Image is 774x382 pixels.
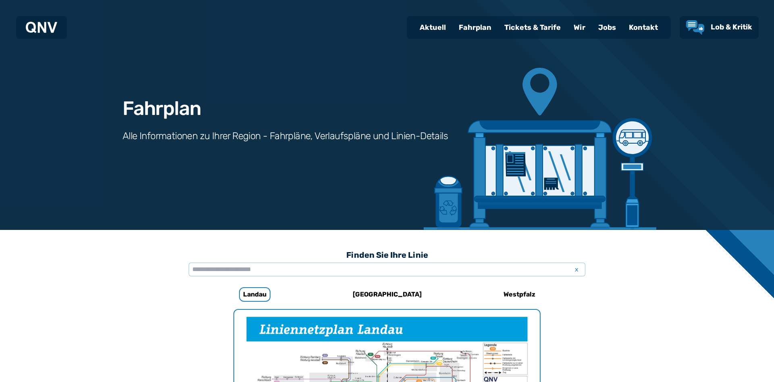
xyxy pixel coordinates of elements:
h3: Finden Sie Ihre Linie [189,246,585,264]
a: Aktuell [413,17,452,38]
h6: [GEOGRAPHIC_DATA] [350,288,425,301]
h3: Alle Informationen zu Ihrer Region - Fahrpläne, Verlaufspläne und Linien-Details [123,129,448,142]
a: [GEOGRAPHIC_DATA] [333,285,441,304]
a: Westpfalz [466,285,573,304]
a: Fahrplan [452,17,498,38]
a: Landau [201,285,308,304]
h6: Westpfalz [500,288,539,301]
h6: Landau [239,287,270,302]
span: Lob & Kritik [711,23,752,31]
a: Lob & Kritik [686,20,752,35]
a: Kontakt [622,17,664,38]
h1: Fahrplan [123,99,201,118]
a: Wir [567,17,592,38]
img: QNV Logo [26,22,57,33]
a: Tickets & Tarife [498,17,567,38]
a: Jobs [592,17,622,38]
span: x [571,265,582,274]
a: QNV Logo [26,19,57,35]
